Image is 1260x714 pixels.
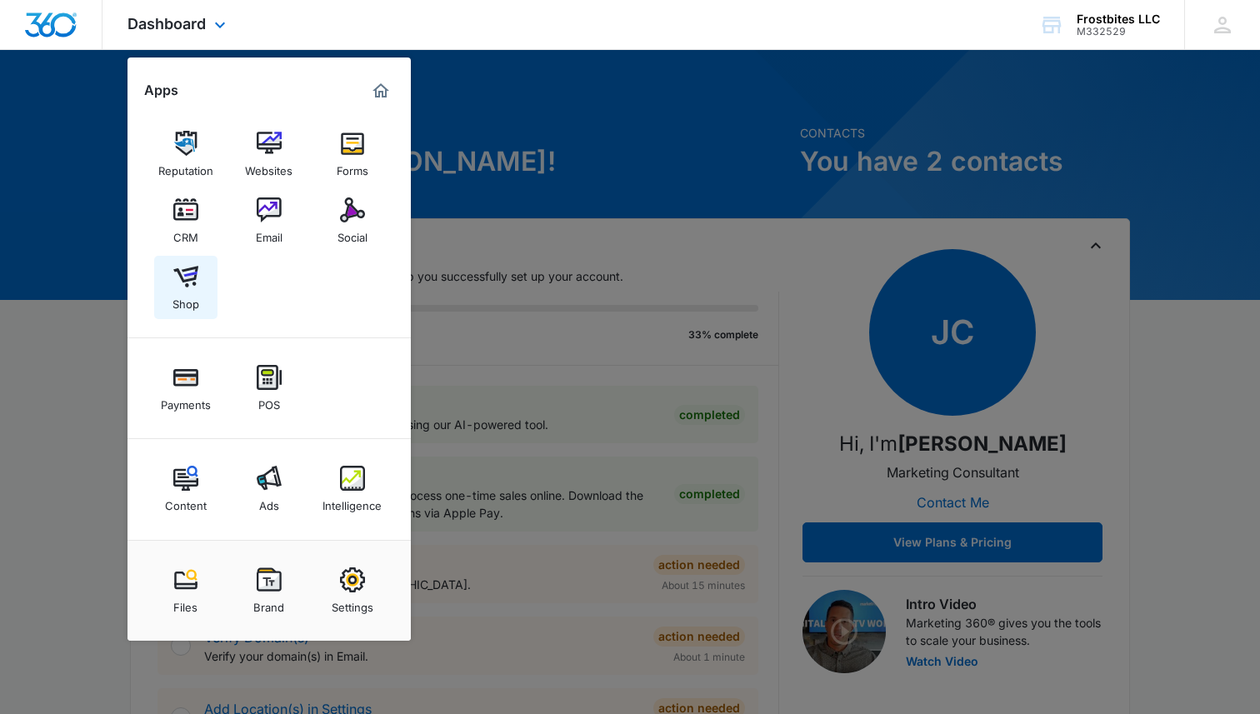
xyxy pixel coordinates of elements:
[172,289,199,311] div: Shop
[337,156,368,177] div: Forms
[337,222,367,244] div: Social
[154,256,217,319] a: Shop
[237,357,301,420] a: POS
[1077,26,1160,37] div: account id
[237,189,301,252] a: Email
[367,77,394,104] a: Marketing 360® Dashboard
[322,491,382,512] div: Intelligence
[158,156,213,177] div: Reputation
[237,122,301,186] a: Websites
[165,491,207,512] div: Content
[237,457,301,521] a: Ads
[253,592,284,614] div: Brand
[154,357,217,420] a: Payments
[321,189,384,252] a: Social
[332,592,373,614] div: Settings
[321,559,384,622] a: Settings
[154,122,217,186] a: Reputation
[245,156,292,177] div: Websites
[321,457,384,521] a: Intelligence
[161,390,211,412] div: Payments
[173,222,198,244] div: CRM
[1077,12,1160,26] div: account name
[256,222,282,244] div: Email
[144,82,178,98] h2: Apps
[237,559,301,622] a: Brand
[154,189,217,252] a: CRM
[259,491,279,512] div: Ads
[321,122,384,186] a: Forms
[173,592,197,614] div: Files
[154,559,217,622] a: Files
[154,457,217,521] a: Content
[258,390,280,412] div: POS
[127,15,206,32] span: Dashboard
